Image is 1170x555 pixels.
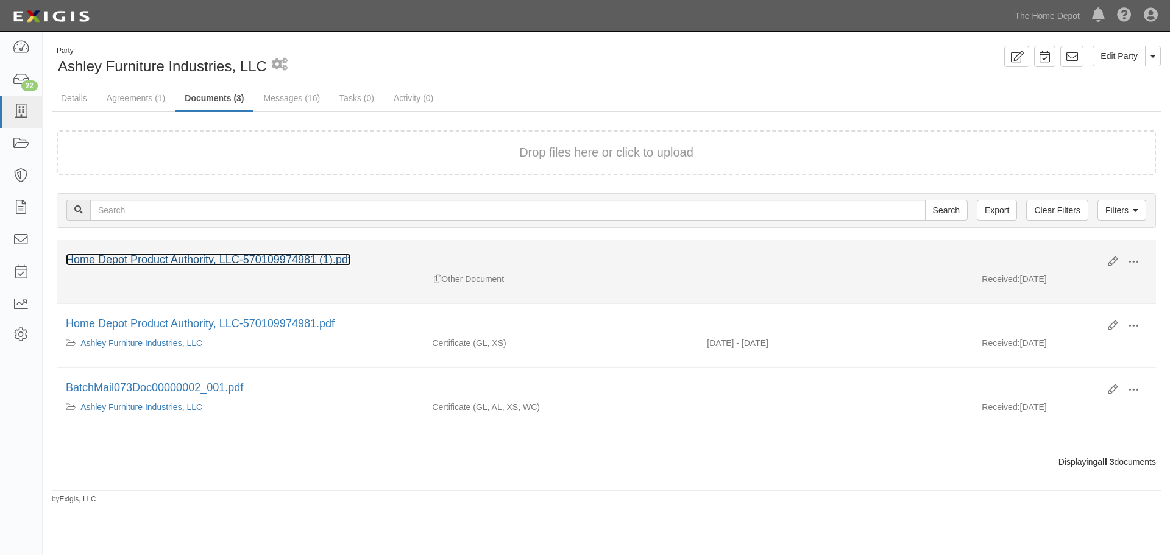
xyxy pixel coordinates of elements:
a: The Home Depot [1009,4,1086,28]
small: by [52,494,96,504]
div: Ashley Furniture Industries, LLC [52,46,597,77]
a: BatchMail073Doc00000002_001.pdf [66,381,243,394]
i: 1 scheduled workflow [272,58,288,71]
div: Effective 01/01/2025 - Expiration 01/01/2026 [698,337,973,349]
p: Received: [982,401,1019,413]
a: Edit Party [1093,46,1146,66]
input: Search [90,200,926,221]
div: BatchMail073Doc00000002_001.pdf [66,380,1099,396]
a: Activity (0) [385,86,442,110]
div: [DATE] [973,401,1156,419]
img: logo-5460c22ac91f19d4615b14bd174203de0afe785f0fc80cf4dbbc73dc1793850b.png [9,5,93,27]
p: Received: [982,337,1019,349]
a: Ashley Furniture Industries, LLC [80,338,202,348]
div: General Liability Auto Liability Excess/Umbrella Liability Workers Compensation/Employers Liability [423,401,698,413]
a: Details [52,86,96,110]
a: Export [977,200,1017,221]
div: Displaying documents [48,456,1165,468]
div: [DATE] [973,337,1156,355]
a: Agreements (1) [97,86,174,110]
a: Messages (16) [255,86,330,110]
a: Documents (3) [175,86,253,112]
a: Ashley Furniture Industries, LLC [80,402,202,412]
a: Home Depot Product Authority, LLC-570109974981 (1).pdf [66,253,351,266]
div: Ashley Furniture Industries, LLC [66,401,414,413]
span: Ashley Furniture Industries, LLC [58,58,267,74]
button: Drop files here or click to upload [519,144,693,161]
div: Duplicate [434,273,441,285]
div: Home Depot Product Authority, LLC-570109974981.pdf [66,316,1099,332]
div: Home Depot Product Authority, LLC-570109974981 (1).pdf [66,252,1099,268]
input: Search [925,200,968,221]
p: Received: [982,273,1019,285]
div: 22 [21,80,38,91]
div: Other Document [423,273,698,285]
a: Clear Filters [1026,200,1088,221]
div: Effective - Expiration [698,273,973,274]
div: [DATE] [973,273,1156,291]
i: Help Center - Complianz [1117,9,1132,23]
div: Ashley Furniture Industries, LLC [66,337,414,349]
a: Home Depot Product Authority, LLC-570109974981.pdf [66,317,335,330]
a: Tasks (0) [330,86,383,110]
a: Exigis, LLC [60,495,96,503]
div: General Liability Excess/Umbrella Liability [423,337,698,349]
b: all 3 [1097,457,1114,467]
a: Filters [1097,200,1146,221]
div: Party [57,46,267,56]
